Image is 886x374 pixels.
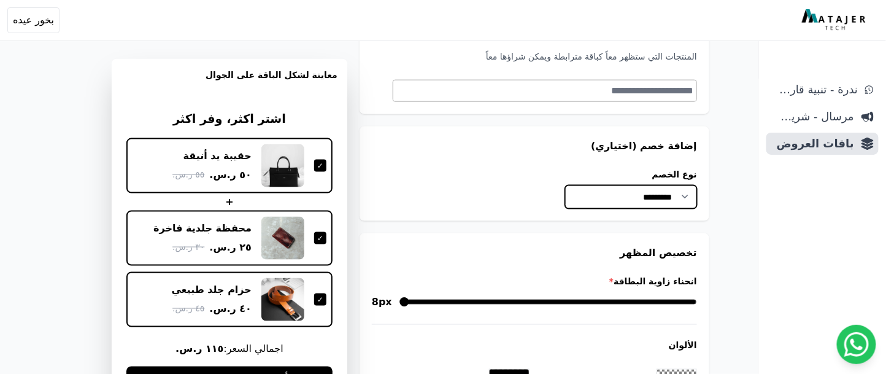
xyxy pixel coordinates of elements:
h3: اشتر اكثر، وفر اكثر [126,111,333,128]
textarea: Search [393,84,693,98]
span: اجمالي السعر: [126,342,333,357]
span: 8px [372,295,392,310]
div: حقيبة يد أنيقة [183,149,252,163]
span: ٥٥ ر.س. [172,168,204,181]
img: حزام جلد طبيعي [261,278,304,321]
p: المنتجات التي ستظهر معاً كباقة مترابطة ويمكن شراؤها معاً [372,50,697,63]
div: حزام جلد طبيعي [172,283,252,297]
img: حقيبة يد أنيقة [261,144,304,187]
span: ٣٠ ر.س. [172,241,204,254]
span: مرسال - شريط دعاية [771,108,854,125]
img: MatajerTech Logo [802,9,869,31]
button: بخور عيده [7,7,60,33]
span: ندرة - تنبية قارب علي النفاذ [771,81,858,98]
span: ٥٠ ر.س. [209,168,252,182]
span: باقات العروض [771,135,854,152]
span: ٤٠ ر.س. [209,302,252,316]
label: انحناء زاوية البطاقة [372,275,697,287]
span: بخور عيده [13,13,54,28]
h3: إضافة خصم (اختياري) [372,139,697,154]
span: ٤٥ ر.س. [172,302,204,315]
h3: تخصيص المظهر [372,246,697,260]
div: + [126,195,333,209]
b: ١١٥ ر.س. [175,343,223,355]
img: محفظة جلدية فاخرة [261,217,304,260]
span: ٢٥ ر.س. [209,240,252,255]
h3: معاينة لشكل الباقة على الجوال [121,69,337,96]
label: نوع الخصم [565,168,697,181]
div: محفظة جلدية فاخرة [153,222,252,235]
h4: الألوان [372,340,697,352]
